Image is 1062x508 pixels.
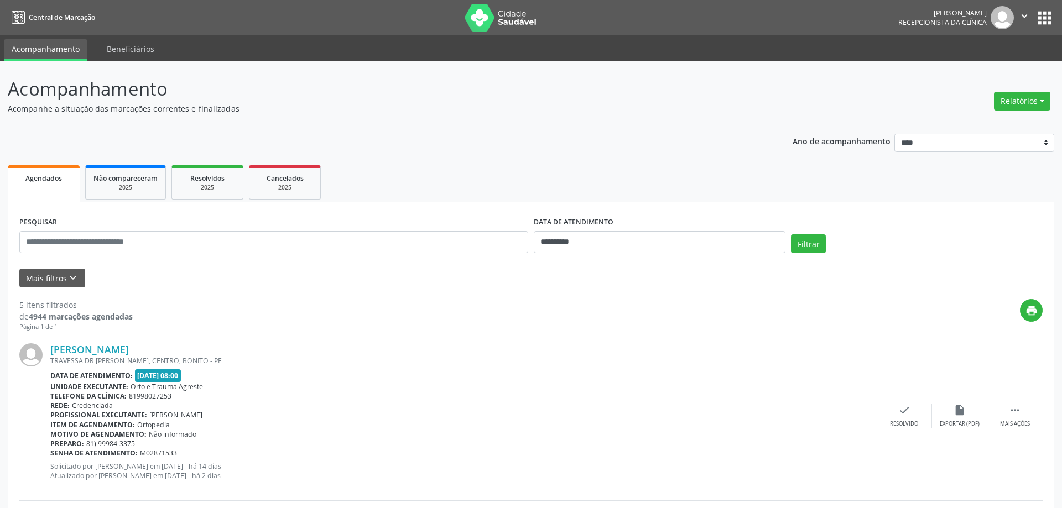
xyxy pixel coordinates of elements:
span: Não informado [149,430,196,439]
b: Telefone da clínica: [50,391,127,401]
div: 2025 [257,184,313,192]
button: Mais filtroskeyboard_arrow_down [19,269,85,288]
span: Recepcionista da clínica [898,18,987,27]
img: img [19,343,43,366]
b: Preparo: [50,439,84,448]
button: Relatórios [994,92,1050,111]
span: [PERSON_NAME] [149,410,202,420]
button:  [1014,6,1035,29]
span: Credenciada [72,401,113,410]
b: Profissional executante: [50,410,147,420]
div: Resolvido [890,420,918,428]
button: print [1020,299,1043,322]
p: Ano de acompanhamento [793,134,891,148]
span: Central de Marcação [29,13,95,22]
i:  [1018,10,1030,22]
div: 5 itens filtrados [19,299,133,311]
i: print [1025,305,1038,317]
div: 2025 [93,184,158,192]
span: Agendados [25,174,62,183]
i: keyboard_arrow_down [67,272,79,284]
img: img [991,6,1014,29]
b: Unidade executante: [50,382,128,391]
b: Motivo de agendamento: [50,430,147,439]
span: [DATE] 08:00 [135,369,181,382]
a: Central de Marcação [8,8,95,27]
p: Acompanhamento [8,75,740,103]
button: Filtrar [791,234,826,253]
span: M02871533 [140,448,177,458]
p: Acompanhe a situação das marcações correntes e finalizadas [8,103,740,114]
p: Solicitado por [PERSON_NAME] em [DATE] - há 14 dias Atualizado por [PERSON_NAME] em [DATE] - há 2... [50,462,877,480]
label: DATA DE ATENDIMENTO [534,214,613,231]
div: Exportar (PDF) [940,420,980,428]
b: Item de agendamento: [50,420,135,430]
span: Não compareceram [93,174,158,183]
span: Resolvidos [190,174,225,183]
a: [PERSON_NAME] [50,343,129,355]
b: Senha de atendimento: [50,448,138,458]
div: TRAVESSA DR [PERSON_NAME], CENTRO, BONITO - PE [50,356,877,365]
div: Mais ações [1000,420,1030,428]
i:  [1009,404,1021,416]
button: apps [1035,8,1054,28]
div: [PERSON_NAME] [898,8,987,18]
label: PESQUISAR [19,214,57,231]
a: Beneficiários [99,39,162,59]
b: Data de atendimento: [50,371,133,380]
strong: 4944 marcações agendadas [29,311,133,322]
span: Orto e Trauma Agreste [131,382,203,391]
span: Ortopedia [137,420,170,430]
i: check [898,404,910,416]
span: Cancelados [267,174,304,183]
b: Rede: [50,401,70,410]
span: 81) 99984-3375 [86,439,135,448]
div: 2025 [180,184,235,192]
a: Acompanhamento [4,39,87,61]
span: 81998027253 [129,391,171,401]
div: de [19,311,133,322]
div: Página 1 de 1 [19,322,133,332]
i: insert_drive_file [954,404,966,416]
